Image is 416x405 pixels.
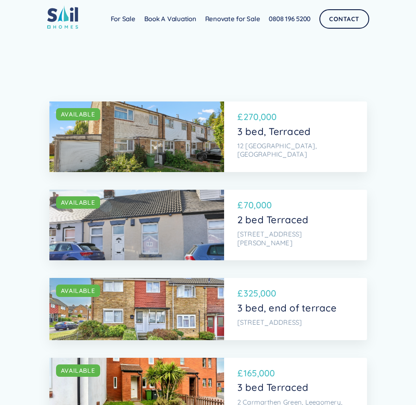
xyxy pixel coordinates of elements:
a: Contact [319,9,369,29]
p: 3 bed, Terraced [237,126,352,137]
div: AVAILABLE [61,286,95,295]
p: 325,000 [244,287,277,300]
p: £ [237,199,243,212]
div: AVAILABLE [61,366,95,375]
a: AVAILABLE£325,0003 bed, end of terrace[STREET_ADDRESS] [49,278,367,340]
p: 70,000 [244,199,272,212]
p: 270,000 [244,110,277,124]
a: AVAILABLE£270,0003 bed, Terraced12 [GEOGRAPHIC_DATA], [GEOGRAPHIC_DATA] [49,101,367,172]
a: Book A Valuation [140,10,201,28]
a: Renovate for Sale [201,10,265,28]
p: 3 bed Terraced [237,382,352,393]
div: AVAILABLE [61,110,95,119]
a: AVAILABLE£70,0002 bed Terraced[STREET_ADDRESS][PERSON_NAME] [49,190,367,260]
a: For Sale [106,10,140,28]
p: 12 [GEOGRAPHIC_DATA], [GEOGRAPHIC_DATA] [237,142,352,159]
p: £ [237,287,243,300]
div: AVAILABLE [61,198,95,207]
p: £ [237,110,243,124]
a: 0808 196 5200 [264,10,315,28]
img: sail home logo colored [47,5,78,29]
p: 165,000 [244,367,275,380]
p: £ [237,367,243,380]
p: [STREET_ADDRESS] [237,318,352,327]
p: 3 bed, end of terrace [237,302,352,314]
p: 2 bed Terraced [237,214,352,225]
p: [STREET_ADDRESS][PERSON_NAME] [237,230,352,247]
